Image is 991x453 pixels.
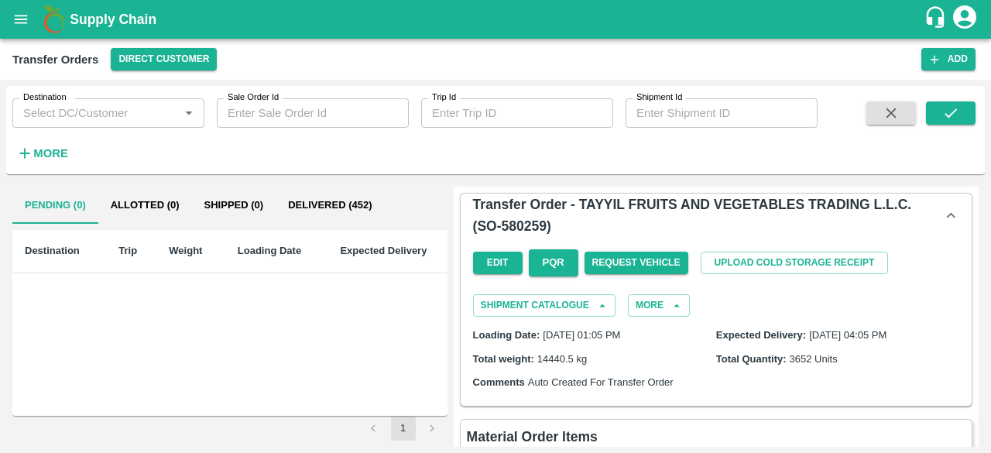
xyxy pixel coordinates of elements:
label: Shipment Id [636,91,682,104]
button: Shipped (0) [192,187,276,224]
label: Sale Order Id [228,91,279,104]
div: account of current user [951,3,979,36]
button: Select DC [111,48,217,70]
img: logo [39,4,70,35]
span: [DATE] 01:05 PM [543,329,620,341]
button: PQR [529,249,578,276]
span: Auto Created For Transfer Order [528,376,674,388]
div: customer-support [924,5,951,33]
div: Transfer Orders [12,50,98,70]
nav: pagination navigation [359,416,447,441]
div: Transfer Order - TAYYIL FRUITS AND VEGETABLES TRADING L.L.C. (SO-580259) [461,194,972,237]
button: More [12,140,72,166]
b: Expected Delivery [340,245,427,256]
b: Loading Date [238,245,301,256]
button: Delivered (452) [276,187,384,224]
span: 14440.5 kg [537,353,587,365]
strong: More [33,147,68,160]
label: Comments [473,376,525,388]
button: Pending (0) [12,187,98,224]
b: Trip [118,245,137,256]
b: Destination [25,245,80,256]
label: Loading Date: [473,329,540,341]
a: Supply Chain [70,9,924,30]
label: Expected Delivery: [716,329,806,341]
h6: Material Order Items [467,426,598,448]
button: Edit [473,252,523,274]
h6: Transfer Order - TAYYIL FRUITS AND VEGETABLES TRADING L.L.C. (SO-580259) [473,194,942,237]
span: [DATE] 04:05 PM [809,329,886,341]
span: 3652 Units [790,353,838,365]
button: open drawer [3,2,39,37]
label: Total Quantity: [716,353,787,365]
button: More [628,294,690,317]
button: page 1 [391,416,416,441]
button: Allotted (0) [98,187,192,224]
button: Open [179,103,199,123]
button: Add [921,48,976,70]
button: Upload Cold Storage Receipt [701,252,889,274]
input: Enter Sale Order Id [217,98,409,128]
label: Total weight: [473,353,534,365]
b: Weight [169,245,202,256]
label: Destination [23,91,67,104]
input: Enter Shipment ID [626,98,818,128]
b: Supply Chain [70,12,156,27]
input: Enter Trip ID [421,98,613,128]
label: Trip Id [432,91,456,104]
input: Select DC/Customer [17,103,174,123]
button: Request Vehicle [585,252,688,274]
button: Shipment Catalogue [473,294,616,317]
